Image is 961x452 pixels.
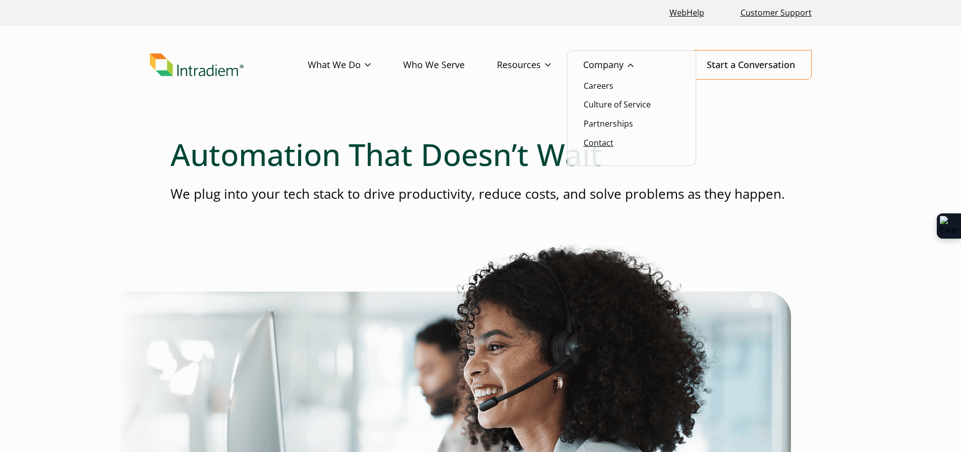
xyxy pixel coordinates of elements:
a: Culture of Service [584,99,651,110]
p: We plug into your tech stack to drive productivity, reduce costs, and solve problems as they happen. [171,185,791,203]
a: Company [583,50,666,80]
a: Partnerships [584,118,633,129]
a: Who We Serve [403,50,497,80]
a: What We Do [308,50,403,80]
a: Link opens in a new window [665,2,708,24]
a: Customer Support [737,2,816,24]
a: Start a Conversation [690,50,812,80]
h1: Automation That Doesn’t Wait [171,136,791,173]
a: Resources [497,50,583,80]
a: Link to homepage of Intradiem [150,53,308,77]
img: Extension Icon [940,216,958,236]
a: Careers [584,80,613,91]
img: Intradiem [150,53,244,77]
a: Contact [584,137,613,148]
